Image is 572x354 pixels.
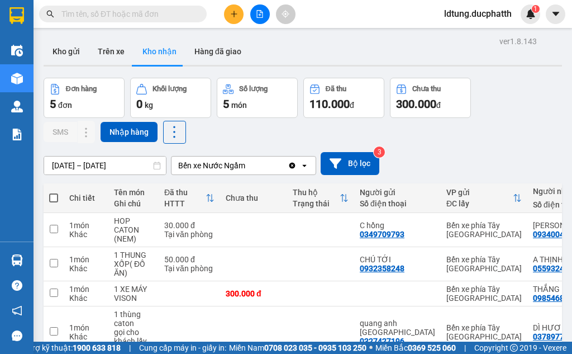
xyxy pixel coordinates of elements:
[12,305,22,316] span: notification
[287,183,354,213] th: Toggle SortBy
[360,230,404,239] div: 0349709793
[412,85,441,93] div: Chưa thu
[436,101,441,110] span: đ
[360,188,435,197] div: Người gửi
[408,343,456,352] strong: 0369 525 060
[11,129,23,140] img: solution-icon
[50,97,56,111] span: 5
[69,294,103,303] div: Khác
[114,199,153,208] div: Ghi chú
[134,38,185,65] button: Kho nhận
[11,73,23,84] img: warehouse-icon
[164,221,214,230] div: 30.000 đ
[58,101,72,110] span: đơn
[435,7,521,21] span: ldtung.ducphatth
[69,221,103,230] div: 1 món
[446,285,522,303] div: Bến xe phía Tây [GEOGRAPHIC_DATA]
[446,221,522,239] div: Bến xe phía Tây [GEOGRAPHIC_DATA]
[526,9,536,19] img: icon-new-feature
[226,193,282,202] div: Chưa thu
[321,152,379,175] button: Bộ lọc
[350,101,354,110] span: đ
[239,85,268,93] div: Số lượng
[369,346,373,350] span: ⚪️
[66,85,97,93] div: Đơn hàng
[300,161,309,170] svg: open
[282,10,289,18] span: aim
[360,264,404,273] div: 0932358248
[44,78,125,118] button: Đơn hàng5đơn
[446,255,522,273] div: Bến xe phía Tây [GEOGRAPHIC_DATA]
[129,342,131,354] span: |
[264,343,366,352] strong: 0708 023 035 - 0935 103 250
[533,5,537,13] span: 1
[114,216,153,243] div: HOP CATON (NEM)
[250,4,270,24] button: file-add
[375,342,456,354] span: Miền Bắc
[164,199,206,208] div: HTTT
[69,332,103,341] div: Khác
[11,254,23,266] img: warehouse-icon
[136,97,142,111] span: 0
[114,188,153,197] div: Tên món
[139,342,226,354] span: Cung cấp máy in - giấy in:
[446,199,513,208] div: ĐC lấy
[145,101,153,110] span: kg
[12,331,22,341] span: message
[464,342,466,354] span: |
[229,342,366,354] span: Miền Nam
[69,323,103,332] div: 1 món
[256,10,264,18] span: file-add
[360,337,404,346] div: 0327427196
[164,230,214,239] div: Tại văn phòng
[224,4,244,24] button: plus
[44,38,89,65] button: Kho gửi
[230,10,238,18] span: plus
[18,342,121,354] span: Hỗ trợ kỹ thuật:
[11,45,23,56] img: warehouse-icon
[446,188,513,197] div: VP gửi
[446,323,522,341] div: Bến xe phía Tây [GEOGRAPHIC_DATA]
[9,7,24,24] img: logo-vxr
[44,157,166,174] input: Select a date range.
[73,343,121,352] strong: 1900 633 818
[360,319,435,337] div: quang anh bến tây
[69,193,103,202] div: Chi tiết
[217,78,298,118] button: Số lượng5món
[441,183,527,213] th: Toggle SortBy
[231,101,247,110] span: món
[164,255,214,264] div: 50.000 đ
[360,221,435,230] div: C hồng
[303,78,384,118] button: Đã thu110.000đ
[551,9,561,19] span: caret-down
[89,38,134,65] button: Trên xe
[69,230,103,239] div: Khác
[293,188,340,197] div: Thu hộ
[309,97,350,111] span: 110.000
[159,183,220,213] th: Toggle SortBy
[46,10,54,18] span: search
[164,188,206,197] div: Đã thu
[114,285,153,303] div: 1 XE MÁY VISON
[69,264,103,273] div: Khác
[226,289,282,298] div: 300.000 đ
[532,5,540,13] sup: 1
[61,8,193,20] input: Tìm tên, số ĐT hoặc mã đơn
[114,251,153,277] div: 1 THUNG XỐP( ĐỒ ĂN)
[69,285,103,294] div: 1 món
[374,147,385,158] sup: 3
[223,97,229,111] span: 5
[178,160,245,171] div: Bến xe Nước Ngầm
[396,97,436,111] span: 300.000
[390,78,471,118] button: Chưa thu300.000đ
[326,85,346,93] div: Đã thu
[293,199,340,208] div: Trạng thái
[44,122,77,142] button: SMS
[11,101,23,112] img: warehouse-icon
[360,255,435,264] div: CHÚ TỚI
[101,122,158,142] button: Nhập hàng
[69,255,103,264] div: 1 món
[246,160,247,171] input: Selected Bến xe Nước Ngầm.
[499,35,537,48] div: ver 1.8.143
[185,38,250,65] button: Hàng đã giao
